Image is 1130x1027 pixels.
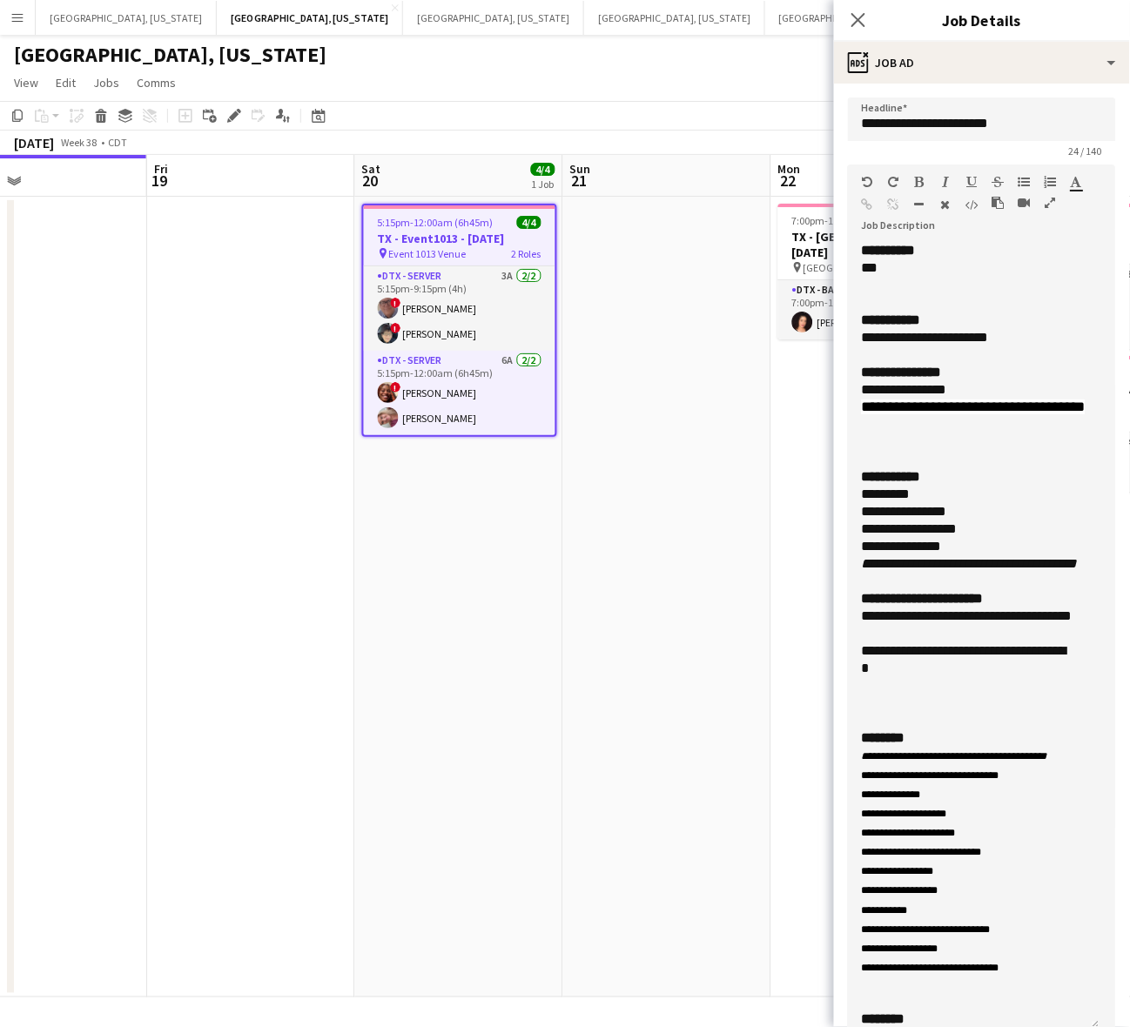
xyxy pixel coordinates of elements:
[834,42,1130,84] div: Job Ad
[14,42,326,68] h1: [GEOGRAPHIC_DATA], [US_STATE]
[364,351,555,435] app-card-role: DTX - Server6A2/25:15pm-12:00am (6h45m)![PERSON_NAME][PERSON_NAME]
[940,175,952,189] button: Italic
[778,204,973,339] app-job-card: 7:00pm-11:30pm (4h30m)1/1TX - [GEOGRAPHIC_DATA] [DATE] [GEOGRAPHIC_DATA]1 RoleDTX - Bartender4A1/...
[1045,196,1057,210] button: Fullscreen
[834,9,1130,31] h3: Job Details
[532,178,555,191] div: 1 Job
[7,71,45,94] a: View
[391,298,401,308] span: !
[940,198,952,211] button: Clear Formatting
[888,175,900,189] button: Redo
[130,71,183,94] a: Comms
[36,1,217,35] button: [GEOGRAPHIC_DATA], [US_STATE]
[1055,144,1116,158] span: 24 / 140
[570,161,591,177] span: Sun
[512,247,541,260] span: 2 Roles
[1019,175,1031,189] button: Unordered List
[778,161,801,177] span: Mon
[778,229,973,260] h3: TX - [GEOGRAPHIC_DATA] [DATE]
[217,1,403,35] button: [GEOGRAPHIC_DATA], [US_STATE]
[966,175,979,189] button: Underline
[914,175,926,189] button: Bold
[862,175,874,189] button: Undo
[765,1,946,35] button: [GEOGRAPHIC_DATA], [US_STATE]
[56,75,76,91] span: Edit
[57,136,101,149] span: Week 38
[1019,196,1031,210] button: Insert video
[378,216,517,229] span: 5:15pm-12:00am (6h45m) (Sun)
[14,134,54,151] div: [DATE]
[362,204,557,437] app-job-card: 5:15pm-12:00am (6h45m) (Sun)4/4TX - Event1013 - [DATE] Event 1013 Venue2 RolesDTX - Server3A2/25:...
[992,175,1005,189] button: Strikethrough
[364,231,555,246] h3: TX - Event1013 - [DATE]
[804,261,899,274] span: [GEOGRAPHIC_DATA]
[391,323,401,333] span: !
[14,75,38,91] span: View
[362,161,381,177] span: Sat
[154,161,168,177] span: Fri
[108,136,127,149] div: CDT
[360,171,381,191] span: 20
[49,71,83,94] a: Edit
[86,71,126,94] a: Jobs
[517,216,541,229] span: 4/4
[389,247,467,260] span: Event 1013 Venue
[1045,175,1057,189] button: Ordered List
[568,171,591,191] span: 21
[391,382,401,393] span: !
[1071,175,1083,189] button: Text Color
[792,214,907,227] span: 7:00pm-11:30pm (4h30m)
[93,75,119,91] span: Jobs
[403,1,584,35] button: [GEOGRAPHIC_DATA], [US_STATE]
[776,171,801,191] span: 22
[531,163,555,176] span: 4/4
[137,75,176,91] span: Comms
[151,171,168,191] span: 19
[966,198,979,211] button: HTML Code
[778,280,973,339] app-card-role: DTX - Bartender4A1/17:00pm-11:30pm (4h30m)[PERSON_NAME]
[584,1,765,35] button: [GEOGRAPHIC_DATA], [US_STATE]
[364,266,555,351] app-card-role: DTX - Server3A2/25:15pm-9:15pm (4h)![PERSON_NAME]![PERSON_NAME]
[992,196,1005,210] button: Paste as plain text
[914,198,926,211] button: Horizontal Line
